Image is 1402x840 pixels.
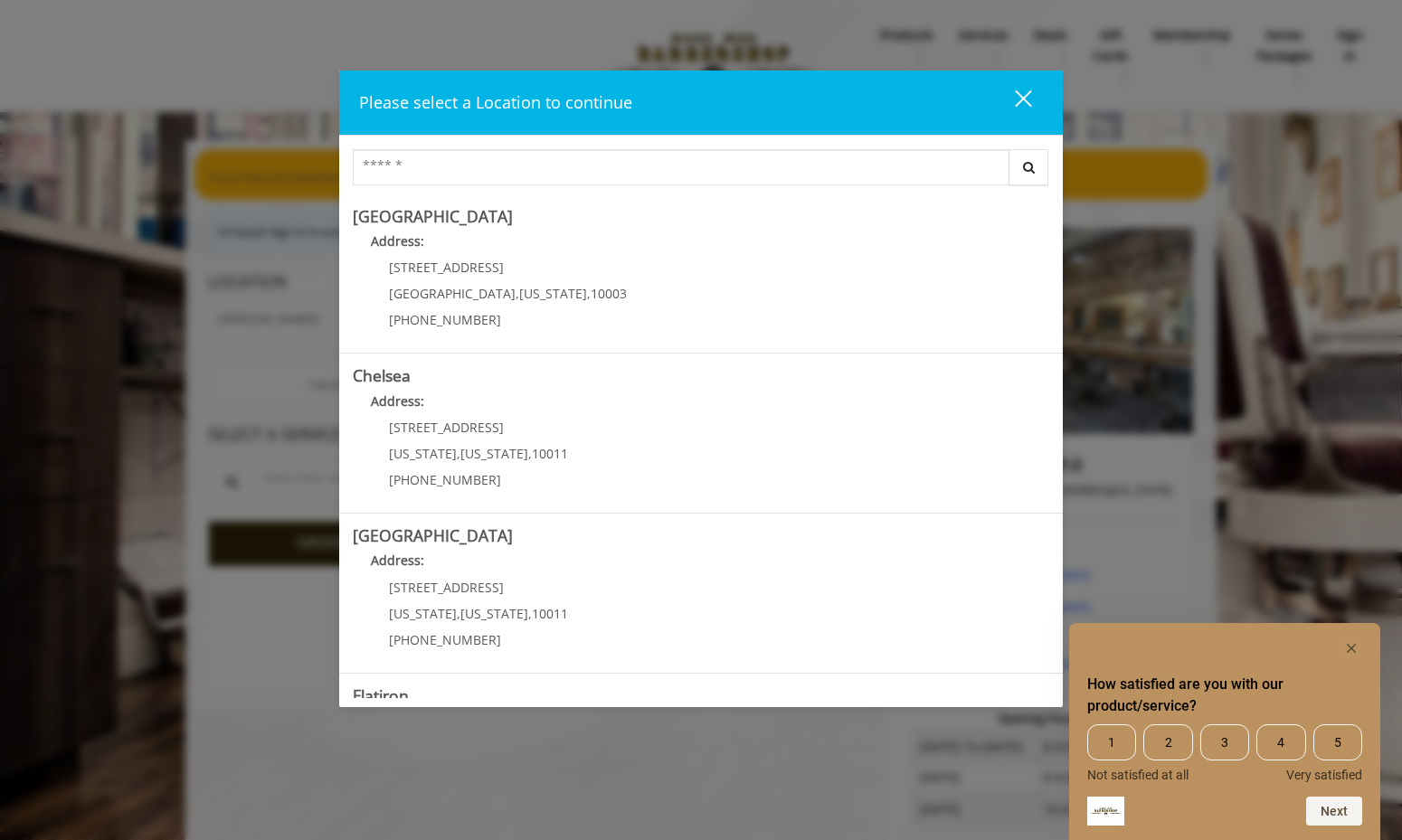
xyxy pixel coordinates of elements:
[353,524,513,546] b: [GEOGRAPHIC_DATA]
[1087,674,1362,717] h2: How satisfied are you with our product/service? Select an option from 1 to 5, with 1 being Not sa...
[591,285,627,302] span: 10003
[371,232,424,250] b: Address:
[460,605,528,622] span: [US_STATE]
[1200,724,1249,760] span: 3
[1340,637,1362,659] button: Hide survey
[389,445,457,462] span: [US_STATE]
[389,471,501,488] span: [PHONE_NUMBER]
[532,605,568,622] span: 10011
[389,631,501,648] span: [PHONE_NUMBER]
[528,445,532,462] span: ,
[353,149,1049,194] div: Center Select
[1018,161,1039,174] i: Search button
[516,285,519,302] span: ,
[371,552,424,569] b: Address:
[389,285,516,302] span: [GEOGRAPHIC_DATA]
[389,605,457,622] span: [US_STATE]
[1087,724,1362,782] div: How satisfied are you with our product/service? Select an option from 1 to 5, with 1 being Not sa...
[1087,768,1189,782] span: Not satisfied at all
[460,445,528,462] span: [US_STATE]
[389,419,504,436] span: [STREET_ADDRESS]
[389,259,504,276] span: [STREET_ADDRESS]
[587,285,591,302] span: ,
[1087,724,1136,760] span: 1
[353,205,513,227] b: [GEOGRAPHIC_DATA]
[389,311,501,328] span: [PHONE_NUMBER]
[353,149,1009,185] input: Search Center
[519,285,587,302] span: [US_STATE]
[1143,724,1192,760] span: 2
[1306,797,1362,826] button: Next question
[389,579,504,596] span: [STREET_ADDRESS]
[359,91,632,113] span: Please select a Location to continue
[994,89,1030,116] div: close dialog
[532,445,568,462] span: 10011
[457,445,460,462] span: ,
[353,364,411,386] b: Chelsea
[1313,724,1362,760] span: 5
[1256,724,1305,760] span: 4
[371,392,424,410] b: Address:
[457,605,460,622] span: ,
[528,605,532,622] span: ,
[981,84,1043,121] button: close dialog
[353,684,409,706] b: Flatiron
[1286,768,1362,782] span: Very satisfied
[1087,637,1362,826] div: How satisfied are you with our product/service? Select an option from 1 to 5, with 1 being Not sa...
